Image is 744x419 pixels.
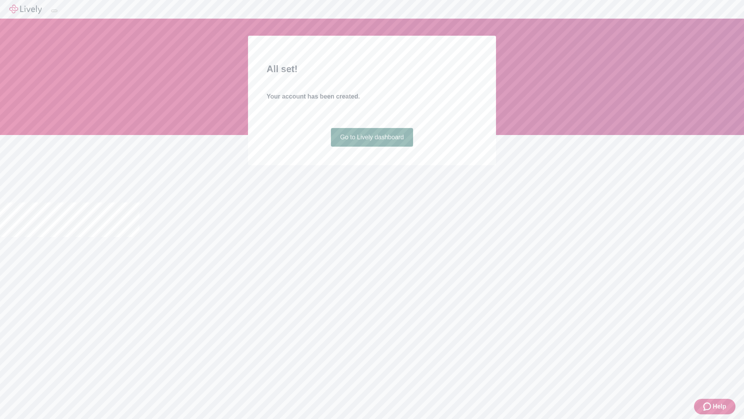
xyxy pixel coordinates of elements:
[51,10,57,12] button: Log out
[267,92,477,101] h4: Your account has been created.
[9,5,42,14] img: Lively
[267,62,477,76] h2: All set!
[694,399,735,414] button: Zendesk support iconHelp
[331,128,413,147] a: Go to Lively dashboard
[703,402,713,411] svg: Zendesk support icon
[713,402,726,411] span: Help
